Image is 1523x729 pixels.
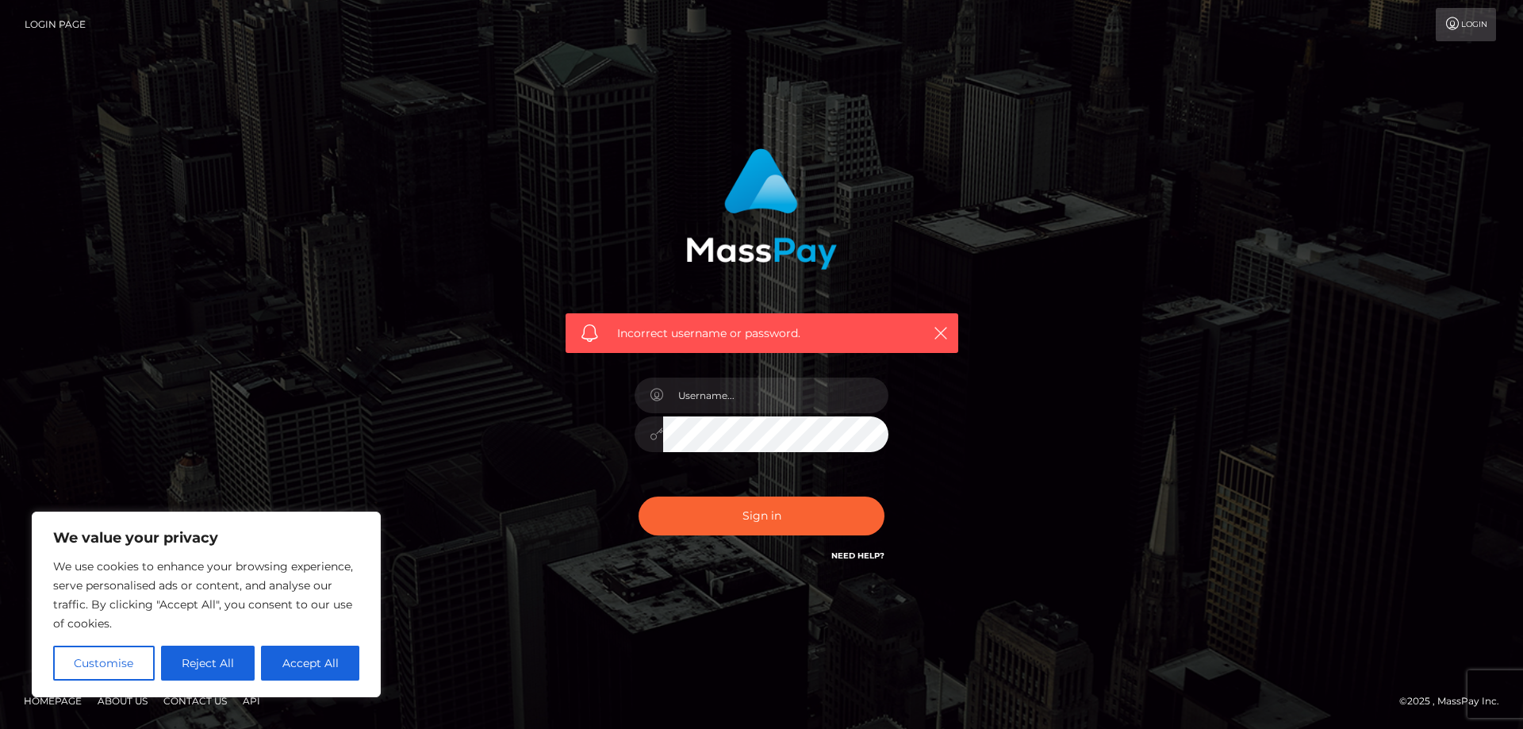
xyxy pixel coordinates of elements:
a: About Us [91,689,154,713]
button: Sign in [639,497,884,535]
input: Username... [663,378,888,413]
img: MassPay Login [686,148,837,270]
a: Login Page [25,8,86,41]
button: Customise [53,646,155,681]
p: We use cookies to enhance your browsing experience, serve personalised ads or content, and analys... [53,557,359,633]
a: Homepage [17,689,88,713]
div: We value your privacy [32,512,381,697]
a: Need Help? [831,551,884,561]
a: Contact Us [157,689,233,713]
div: © 2025 , MassPay Inc. [1399,693,1511,710]
a: API [236,689,267,713]
button: Reject All [161,646,255,681]
a: Login [1436,8,1496,41]
p: We value your privacy [53,528,359,547]
span: Incorrect username or password. [617,325,907,342]
button: Accept All [261,646,359,681]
